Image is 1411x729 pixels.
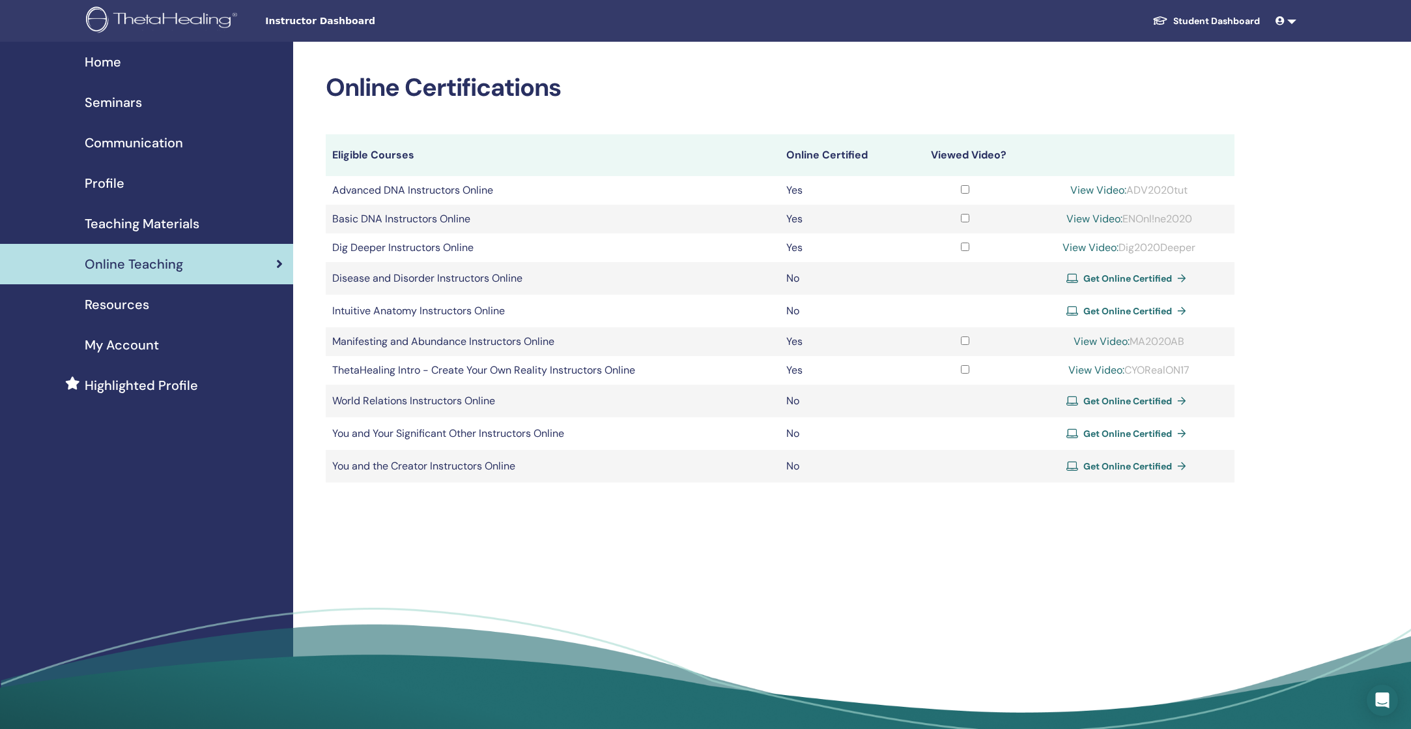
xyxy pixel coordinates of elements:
span: My Account [85,335,159,355]
td: Yes [780,356,906,385]
span: Home [85,52,121,72]
span: Seminars [85,93,142,112]
a: View Video: [1062,241,1119,254]
a: View Video: [1070,183,1126,197]
img: logo.png [86,7,242,36]
td: You and Your Significant Other Instructors Online [326,417,780,450]
td: Yes [780,176,906,205]
td: Intuitive Anatomy Instructors Online [326,295,780,327]
td: You and the Creator Instructors Online [326,450,780,483]
td: No [780,385,906,417]
td: Basic DNA Instructors Online [326,205,780,233]
span: Get Online Certified [1083,395,1172,407]
span: Get Online Certified [1083,428,1172,439]
a: Get Online Certified [1066,456,1191,476]
td: Yes [780,327,906,356]
div: CYORealON17 [1031,363,1227,378]
a: View Video: [1068,363,1124,377]
th: Eligible Courses [326,134,780,176]
a: Get Online Certified [1066,424,1191,443]
td: No [780,262,906,295]
img: graduation-cap-white.svg [1152,15,1168,26]
span: Teaching Materials [85,214,199,233]
div: ADV2020tut [1031,183,1227,198]
span: Profile [85,173,124,193]
td: No [780,417,906,450]
td: Yes [780,233,906,262]
a: View Video: [1074,335,1130,348]
td: ThetaHealing Intro - Create Your Own Reality Instructors Online [326,356,780,385]
div: Dig2020Deeper [1031,240,1227,256]
td: Advanced DNA Instructors Online [326,176,780,205]
a: View Video: [1066,212,1122,226]
td: Disease and Disorder Instructors Online [326,262,780,295]
td: Dig Deeper Instructors Online [326,233,780,262]
a: Get Online Certified [1066,269,1191,288]
span: Highlighted Profile [85,376,198,395]
a: Get Online Certified [1066,391,1191,411]
th: Online Certified [780,134,906,176]
td: Manifesting and Abundance Instructors Online [326,327,780,356]
td: World Relations Instructors Online [326,385,780,417]
a: Student Dashboard [1142,9,1270,33]
td: No [780,450,906,483]
td: Yes [780,205,906,233]
td: No [780,295,906,327]
span: Resources [85,295,149,314]
span: Get Online Certified [1083,273,1172,284]
div: ENOnl!ne2020 [1031,211,1227,227]
span: Get Online Certified [1083,305,1172,317]
span: Get Online Certified [1083,460,1172,472]
span: Communication [85,133,183,153]
th: Viewed Video? [906,134,1024,176]
div: Open Intercom Messenger [1367,685,1398,716]
h2: Online Certifications [326,73,1234,103]
a: Get Online Certified [1066,301,1191,321]
span: Instructor Dashboard [265,14,461,28]
span: Online Teaching [85,254,183,274]
div: MA2020AB [1031,334,1227,350]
